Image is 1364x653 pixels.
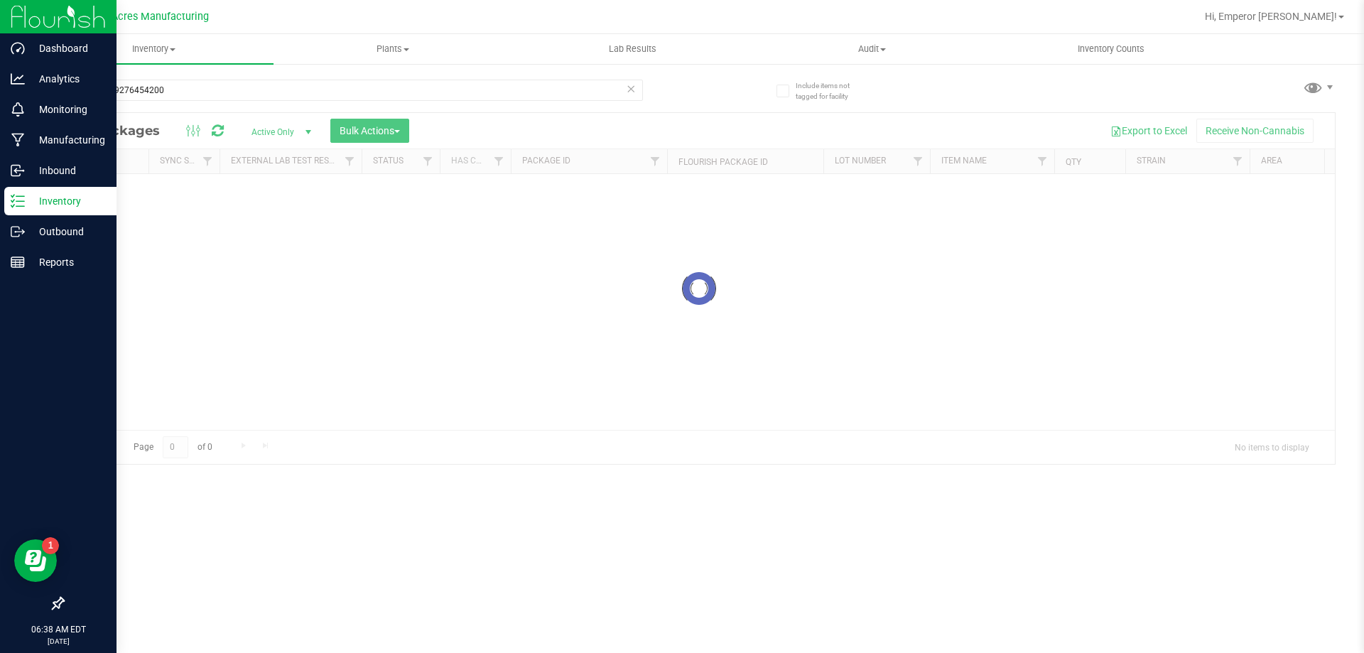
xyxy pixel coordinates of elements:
[753,43,991,55] span: Audit
[34,43,274,55] span: Inventory
[590,43,676,55] span: Lab Results
[274,43,512,55] span: Plants
[274,34,513,64] a: Plants
[626,80,636,98] span: Clear
[6,623,110,636] p: 06:38 AM EDT
[25,70,110,87] p: Analytics
[1059,43,1164,55] span: Inventory Counts
[11,41,25,55] inline-svg: Dashboard
[513,34,752,64] a: Lab Results
[11,194,25,208] inline-svg: Inventory
[25,254,110,271] p: Reports
[34,34,274,64] a: Inventory
[11,72,25,86] inline-svg: Analytics
[25,131,110,149] p: Manufacturing
[14,539,57,582] iframe: Resource center
[796,80,867,102] span: Include items not tagged for facility
[11,133,25,147] inline-svg: Manufacturing
[1205,11,1337,22] span: Hi, Emperor [PERSON_NAME]!
[752,34,992,64] a: Audit
[6,636,110,647] p: [DATE]
[25,193,110,210] p: Inventory
[992,34,1231,64] a: Inventory Counts
[11,163,25,178] inline-svg: Inbound
[11,102,25,117] inline-svg: Monitoring
[42,537,59,554] iframe: Resource center unread badge
[25,223,110,240] p: Outbound
[25,101,110,118] p: Monitoring
[11,255,25,269] inline-svg: Reports
[81,11,209,23] span: Green Acres Manufacturing
[11,225,25,239] inline-svg: Outbound
[25,40,110,57] p: Dashboard
[63,80,643,101] input: Search Package ID, Item Name, SKU, Lot or Part Number...
[25,162,110,179] p: Inbound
